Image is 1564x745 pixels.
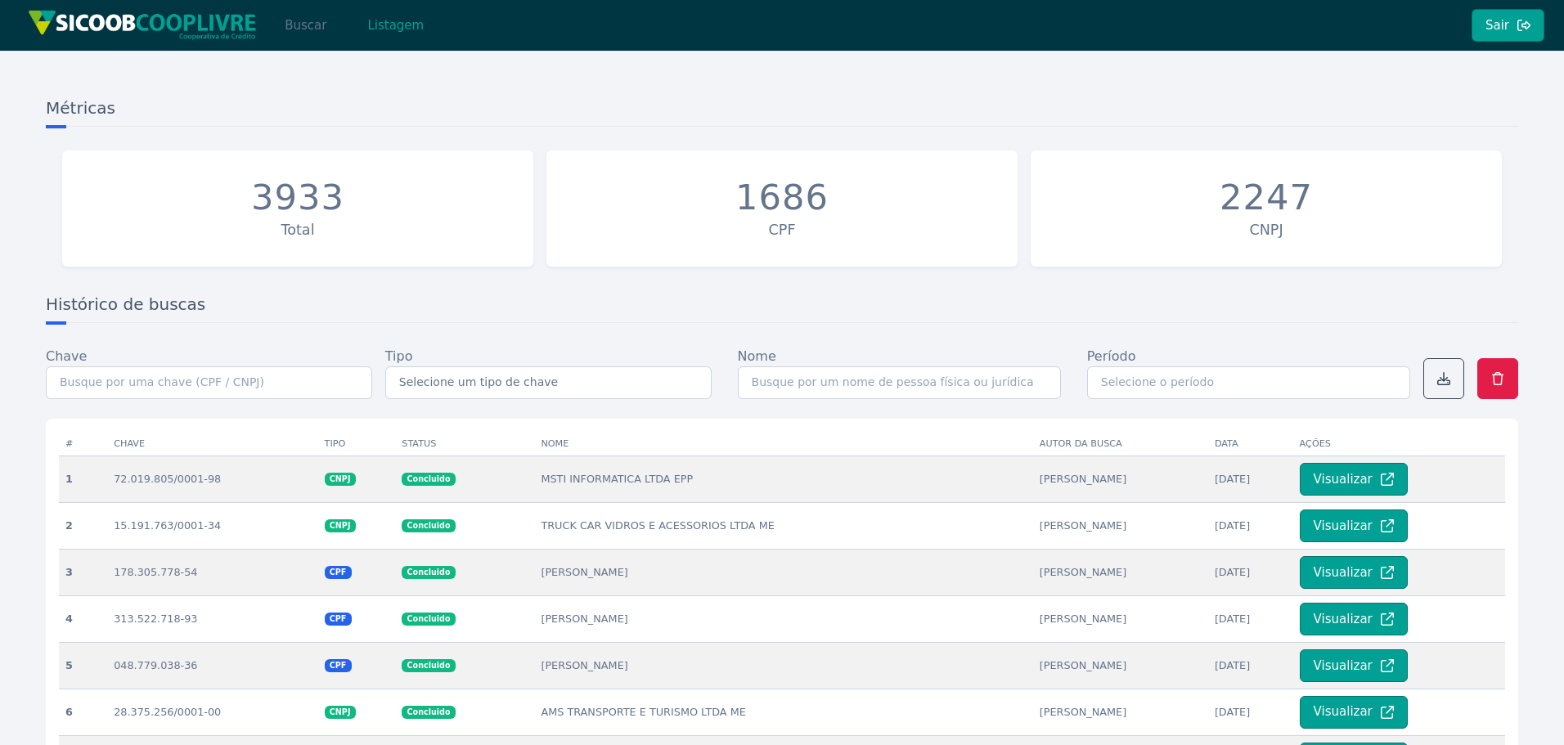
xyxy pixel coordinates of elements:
th: Nome [534,432,1032,456]
th: Data [1208,432,1293,456]
th: 1 [59,456,107,502]
td: TRUCK CAR VIDROS E ACESSORIOS LTDA ME [534,502,1032,549]
span: Concluido [402,519,455,532]
div: Total [70,219,525,240]
button: Listagem [353,9,438,42]
h3: Métricas [46,96,1518,127]
th: 2 [59,502,107,549]
div: 2247 [1220,177,1313,219]
td: MSTI INFORMATICA LTDA EPP [534,456,1032,502]
th: Ações [1293,432,1505,456]
th: 4 [59,595,107,642]
span: Concluido [402,706,455,719]
h3: Histórico de buscas [46,293,1518,323]
td: 313.522.718-93 [107,595,317,642]
div: 1686 [735,177,829,219]
label: Nome [738,347,776,366]
span: Concluido [402,613,455,626]
td: [PERSON_NAME] [534,595,1032,642]
td: [PERSON_NAME] [1033,642,1208,689]
td: [PERSON_NAME] [1033,456,1208,502]
div: CNPJ [1039,219,1494,240]
span: CNPJ [325,519,356,532]
img: img/sicoob_cooplivre.png [28,10,257,40]
span: CNPJ [325,706,356,719]
button: Sair [1472,9,1544,42]
td: [PERSON_NAME] [1033,689,1208,735]
td: [DATE] [1208,456,1293,502]
label: Chave [46,347,87,366]
td: [DATE] [1208,502,1293,549]
th: # [59,432,107,456]
td: [DATE] [1208,595,1293,642]
button: Visualizar [1300,509,1408,542]
span: Concluido [402,659,455,672]
label: Período [1087,347,1136,366]
th: Chave [107,432,317,456]
th: 3 [59,549,107,595]
span: CPF [325,613,352,626]
td: 28.375.256/0001-00 [107,689,317,735]
button: Visualizar [1300,556,1408,589]
td: [PERSON_NAME] [534,549,1032,595]
span: CPF [325,566,352,579]
button: Visualizar [1300,649,1408,682]
div: 3933 [251,177,344,219]
label: Tipo [385,347,413,366]
span: CPF [325,659,352,672]
td: [DATE] [1208,642,1293,689]
th: Autor da busca [1033,432,1208,456]
span: CNPJ [325,473,356,486]
td: 72.019.805/0001-98 [107,456,317,502]
td: [PERSON_NAME] [1033,502,1208,549]
td: 178.305.778-54 [107,549,317,595]
td: [PERSON_NAME] [534,642,1032,689]
td: [DATE] [1208,689,1293,735]
th: 5 [59,642,107,689]
span: Concluido [402,566,455,579]
th: Status [395,432,534,456]
td: 15.191.763/0001-34 [107,502,317,549]
td: [PERSON_NAME] [1033,549,1208,595]
td: AMS TRANSPORTE E TURISMO LTDA ME [534,689,1032,735]
span: Concluido [402,473,455,486]
input: Selecione o período [1087,366,1410,399]
div: CPF [555,219,1009,240]
th: Tipo [318,432,396,456]
input: Busque por uma chave (CPF / CNPJ) [46,366,372,399]
td: [DATE] [1208,549,1293,595]
button: Buscar [271,9,340,42]
th: 6 [59,689,107,735]
input: Busque por um nome de pessoa física ou jurídica [738,366,1061,399]
td: [PERSON_NAME] [1033,595,1208,642]
button: Visualizar [1300,603,1408,635]
td: 048.779.038-36 [107,642,317,689]
button: Visualizar [1300,696,1408,729]
button: Visualizar [1300,463,1408,496]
